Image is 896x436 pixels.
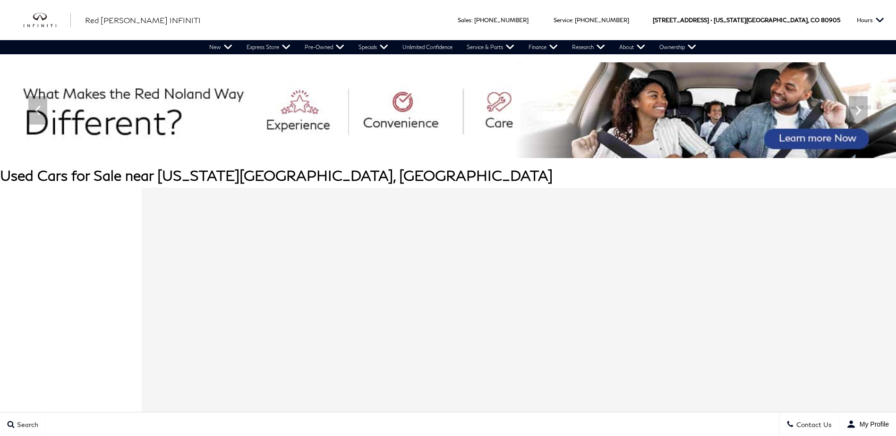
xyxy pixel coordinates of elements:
a: Pre-Owned [298,40,351,54]
a: Red [PERSON_NAME] INFINITI [85,15,201,26]
a: New [202,40,239,54]
a: [PHONE_NUMBER] [575,17,629,24]
span: Search [15,420,38,428]
span: Sales [458,17,471,24]
nav: Main Navigation [202,40,703,54]
a: Specials [351,40,395,54]
span: : [572,17,573,24]
a: About [612,40,652,54]
span: : [471,17,473,24]
a: Express Store [239,40,298,54]
a: [STREET_ADDRESS] • [US_STATE][GEOGRAPHIC_DATA], CO 80905 [653,17,840,24]
a: Finance [521,40,565,54]
a: [PHONE_NUMBER] [474,17,529,24]
span: My Profile [856,420,889,428]
img: INFINITI [24,13,71,28]
a: Unlimited Confidence [395,40,460,54]
span: Contact Us [794,420,832,428]
a: Ownership [652,40,703,54]
button: user-profile-menu [839,412,896,436]
a: infiniti [24,13,71,28]
span: Red [PERSON_NAME] INFINITI [85,16,201,25]
a: Research [565,40,612,54]
span: Service [554,17,572,24]
a: Service & Parts [460,40,521,54]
